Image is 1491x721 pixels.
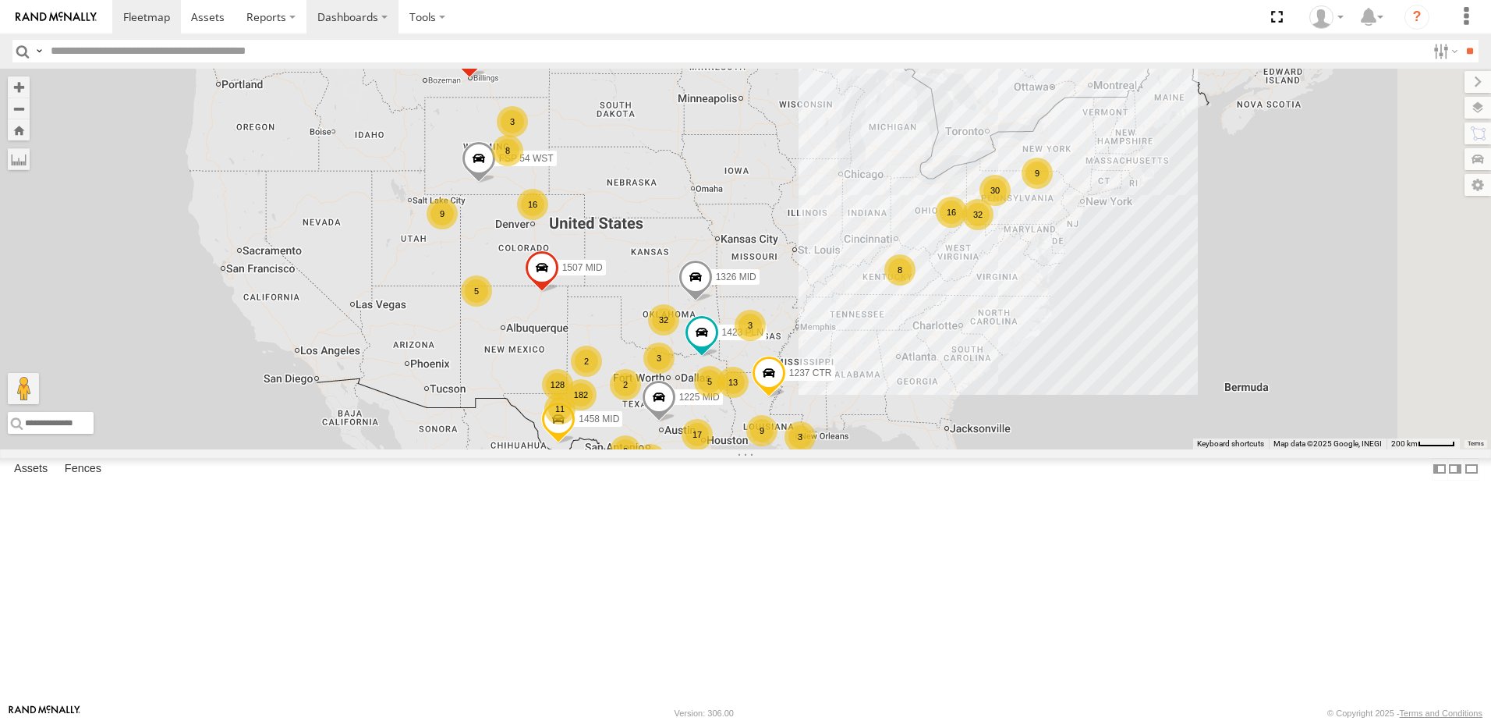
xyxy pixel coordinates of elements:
[8,98,30,119] button: Zoom out
[675,709,734,718] div: Version: 306.00
[643,343,675,374] div: 3
[648,304,679,336] div: 32
[979,175,1011,206] div: 30
[1387,439,1460,449] button: Map Scale: 200 km per 44 pixels
[722,328,763,339] span: 1423 PLN
[1327,709,1482,718] div: © Copyright 2025 -
[1022,158,1053,189] div: 9
[1432,458,1447,481] label: Dock Summary Table to the Left
[8,148,30,170] label: Measure
[542,369,573,400] div: 128
[635,444,666,475] div: 52
[1273,439,1382,448] span: Map data ©2025 Google, INEGI
[884,254,915,286] div: 8
[427,198,458,229] div: 9
[1404,5,1429,30] i: ?
[610,369,641,400] div: 2
[1391,439,1418,448] span: 200 km
[33,40,45,62] label: Search Query
[571,346,602,377] div: 2
[565,379,597,410] div: 182
[717,367,749,398] div: 13
[492,135,523,166] div: 8
[1427,40,1461,62] label: Search Filter Options
[8,76,30,98] button: Zoom in
[9,705,80,721] a: Visit our Website
[936,197,967,228] div: 16
[579,414,619,424] span: 1458 MID
[562,262,603,273] span: 1507 MID
[610,435,641,467] div: 6
[679,392,720,403] span: 1225 MID
[8,373,39,404] button: Drag Pegman onto the map to open Street View
[1197,439,1264,449] button: Keyboard shortcuts
[716,272,756,282] span: 1326 MID
[517,189,548,220] div: 16
[789,368,832,378] span: 1237 CTR
[694,366,725,397] div: 5
[784,421,816,453] div: 3
[1400,709,1482,718] a: Terms and Conditions
[1447,458,1463,481] label: Dock Summary Table to the Right
[57,458,109,480] label: Fences
[682,419,713,450] div: 17
[1464,174,1491,196] label: Map Settings
[499,154,554,165] span: FSP 54 WST
[16,12,97,23] img: rand-logo.svg
[1304,5,1349,29] div: Derrick Ball
[1468,441,1484,447] a: Terms (opens in new tab)
[6,458,55,480] label: Assets
[497,106,528,137] div: 3
[735,310,766,341] div: 3
[544,393,576,424] div: 11
[746,415,777,446] div: 9
[1464,458,1479,481] label: Hide Summary Table
[461,275,492,307] div: 5
[8,119,30,140] button: Zoom Home
[962,199,993,230] div: 32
